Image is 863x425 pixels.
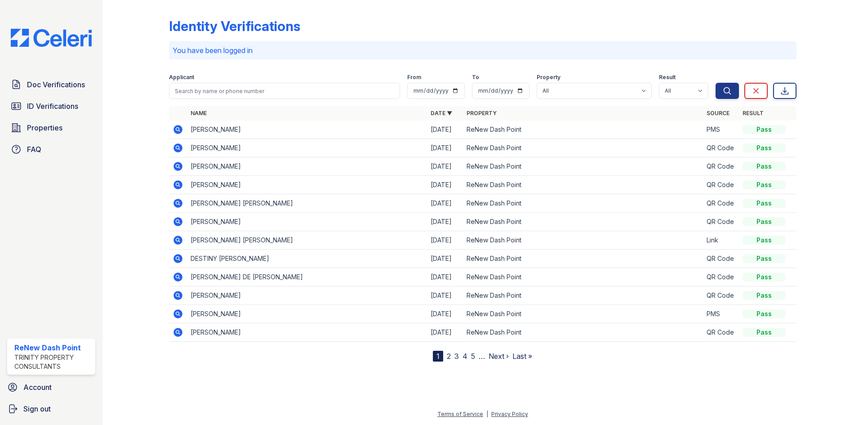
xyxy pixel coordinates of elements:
[743,199,786,208] div: Pass
[463,121,703,139] td: ReNew Dash Point
[472,74,479,81] label: To
[7,76,95,94] a: Doc Verifications
[427,213,463,231] td: [DATE]
[743,143,786,152] div: Pass
[707,110,730,116] a: Source
[463,139,703,157] td: ReNew Dash Point
[27,101,78,112] span: ID Verifications
[479,351,485,362] span: …
[463,231,703,250] td: ReNew Dash Point
[743,217,786,226] div: Pass
[743,110,764,116] a: Result
[703,176,739,194] td: QR Code
[743,125,786,134] div: Pass
[463,176,703,194] td: ReNew Dash Point
[4,400,99,418] a: Sign out
[187,213,427,231] td: [PERSON_NAME]
[743,328,786,337] div: Pass
[486,411,488,417] div: |
[7,97,95,115] a: ID Verifications
[743,162,786,171] div: Pass
[23,403,51,414] span: Sign out
[173,45,793,56] p: You have been logged in
[743,254,786,263] div: Pass
[427,250,463,268] td: [DATE]
[427,176,463,194] td: [DATE]
[463,194,703,213] td: ReNew Dash Point
[467,110,497,116] a: Property
[7,140,95,158] a: FAQ
[743,273,786,282] div: Pass
[187,194,427,213] td: [PERSON_NAME] [PERSON_NAME]
[743,309,786,318] div: Pass
[433,351,443,362] div: 1
[471,352,475,361] a: 5
[512,352,532,361] a: Last »
[703,231,739,250] td: Link
[187,139,427,157] td: [PERSON_NAME]
[659,74,676,81] label: Result
[743,236,786,245] div: Pass
[437,411,483,417] a: Terms of Service
[463,268,703,286] td: ReNew Dash Point
[27,79,85,90] span: Doc Verifications
[703,305,739,323] td: PMS
[431,110,452,116] a: Date ▼
[14,353,92,371] div: Trinity Property Consultants
[407,74,421,81] label: From
[427,139,463,157] td: [DATE]
[427,268,463,286] td: [DATE]
[427,323,463,342] td: [DATE]
[187,121,427,139] td: [PERSON_NAME]
[743,291,786,300] div: Pass
[23,382,52,393] span: Account
[703,250,739,268] td: QR Code
[187,323,427,342] td: [PERSON_NAME]
[187,250,427,268] td: DESTINY [PERSON_NAME]
[427,194,463,213] td: [DATE]
[491,411,528,417] a: Privacy Policy
[463,286,703,305] td: ReNew Dash Point
[447,352,451,361] a: 2
[427,286,463,305] td: [DATE]
[187,157,427,176] td: [PERSON_NAME]
[463,157,703,176] td: ReNew Dash Point
[187,286,427,305] td: [PERSON_NAME]
[427,305,463,323] td: [DATE]
[427,157,463,176] td: [DATE]
[463,250,703,268] td: ReNew Dash Point
[703,139,739,157] td: QR Code
[187,268,427,286] td: [PERSON_NAME] DE [PERSON_NAME]
[463,305,703,323] td: ReNew Dash Point
[743,180,786,189] div: Pass
[187,231,427,250] td: [PERSON_NAME] [PERSON_NAME]
[537,74,561,81] label: Property
[187,305,427,323] td: [PERSON_NAME]
[703,323,739,342] td: QR Code
[489,352,509,361] a: Next ›
[169,74,194,81] label: Applicant
[463,213,703,231] td: ReNew Dash Point
[703,213,739,231] td: QR Code
[27,144,41,155] span: FAQ
[169,83,400,99] input: Search by name or phone number
[427,121,463,139] td: [DATE]
[703,268,739,286] td: QR Code
[4,29,99,47] img: CE_Logo_Blue-a8612792a0a2168367f1c8372b55b34899dd931a85d93a1a3d3e32e68fde9ad4.png
[7,119,95,137] a: Properties
[191,110,207,116] a: Name
[703,121,739,139] td: PMS
[454,352,459,361] a: 3
[169,18,300,34] div: Identity Verifications
[463,323,703,342] td: ReNew Dash Point
[4,378,99,396] a: Account
[14,342,92,353] div: ReNew Dash Point
[463,352,467,361] a: 4
[27,122,62,133] span: Properties
[703,286,739,305] td: QR Code
[427,231,463,250] td: [DATE]
[703,157,739,176] td: QR Code
[703,194,739,213] td: QR Code
[187,176,427,194] td: [PERSON_NAME]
